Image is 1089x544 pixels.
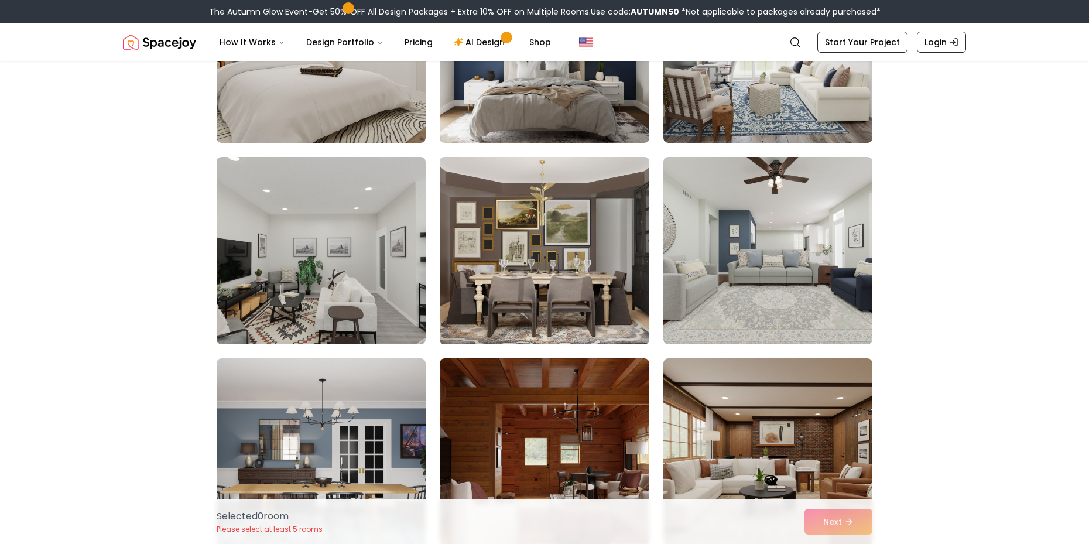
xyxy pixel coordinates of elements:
[591,6,679,18] span: Use code:
[817,32,907,53] a: Start Your Project
[217,157,426,344] img: Room room-4
[123,23,966,61] nav: Global
[579,35,593,49] img: United States
[444,30,518,54] a: AI Design
[297,30,393,54] button: Design Portfolio
[663,157,872,344] img: Room room-6
[395,30,442,54] a: Pricing
[917,32,966,53] a: Login
[217,525,323,534] p: Please select at least 5 rooms
[210,30,560,54] nav: Main
[434,152,654,349] img: Room room-5
[123,30,196,54] a: Spacejoy
[679,6,881,18] span: *Not applicable to packages already purchased*
[123,30,196,54] img: Spacejoy Logo
[209,6,881,18] div: The Autumn Glow Event-Get 50% OFF All Design Packages + Extra 10% OFF on Multiple Rooms.
[210,30,294,54] button: How It Works
[217,509,323,524] p: Selected 0 room
[520,30,560,54] a: Shop
[631,6,679,18] b: AUTUMN50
